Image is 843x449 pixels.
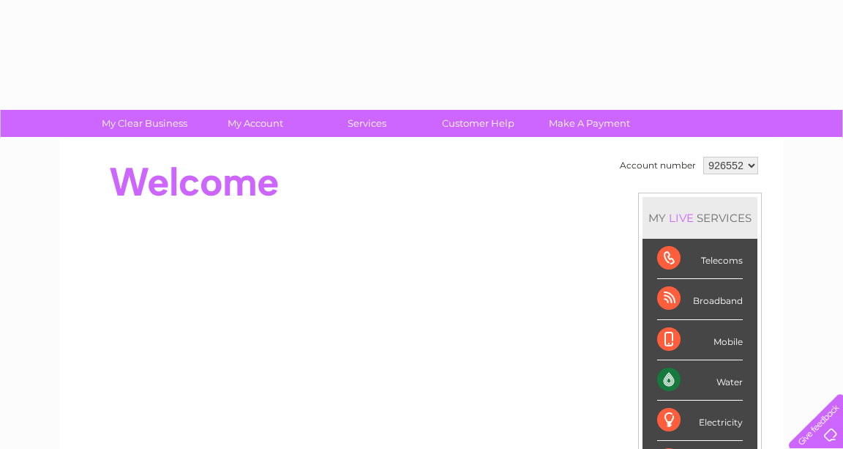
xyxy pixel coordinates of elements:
a: Services [307,110,427,137]
a: Customer Help [418,110,539,137]
div: Mobile [657,320,743,360]
a: My Clear Business [84,110,205,137]
a: My Account [195,110,316,137]
div: Water [657,360,743,401]
div: Broadband [657,279,743,319]
div: MY SERVICES [642,197,757,239]
a: Make A Payment [529,110,650,137]
td: Account number [616,153,700,178]
div: Telecoms [657,239,743,279]
div: LIVE [666,211,697,225]
div: Electricity [657,401,743,441]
